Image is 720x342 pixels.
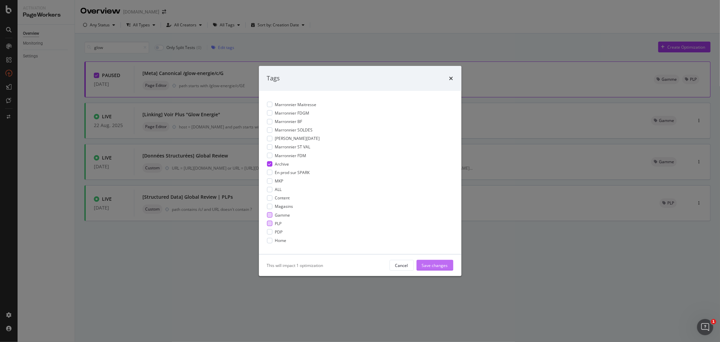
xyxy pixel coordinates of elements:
span: Marronnier SOLDES [275,127,313,133]
span: Marronnier Maitresse [275,102,317,107]
span: [PERSON_NAME][DATE] [275,136,320,141]
button: Cancel [390,260,414,271]
div: modal [259,66,461,276]
span: 1 [711,319,716,324]
button: Save changes [417,260,453,271]
div: This will impact 1 optimization [267,262,384,268]
span: Gamme [275,212,290,218]
span: PDP [275,229,283,235]
span: Archive [275,161,289,167]
span: Marronnier FDM [275,153,306,158]
div: times [449,74,453,83]
span: PLP [275,221,282,226]
span: En prod sur SPARK [275,170,310,175]
iframe: Intercom live chat [697,319,713,335]
div: Cancel [395,262,408,268]
div: Save changes [422,262,448,268]
span: Content [275,195,290,201]
span: Home [275,238,287,243]
span: Marronnier FDGM [275,110,310,116]
span: Marronnier ST VAL [275,144,311,150]
span: Marronnier BF [275,119,302,124]
span: MKP [275,178,284,184]
span: Magasins [275,203,293,209]
span: ALL [275,187,282,192]
div: Tags [267,74,280,83]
